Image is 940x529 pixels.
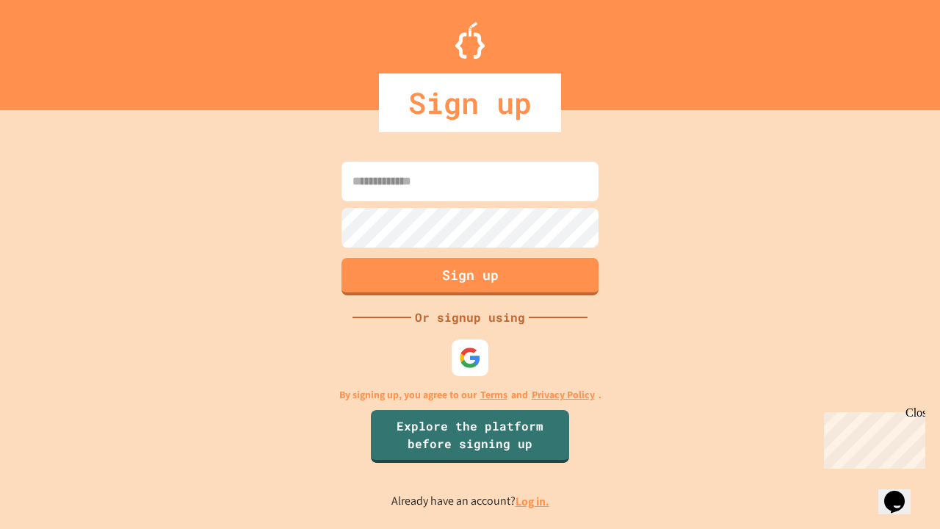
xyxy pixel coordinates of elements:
[339,387,601,403] p: By signing up, you agree to our and .
[379,73,561,132] div: Sign up
[341,258,599,295] button: Sign up
[516,494,549,509] a: Log in.
[6,6,101,93] div: Chat with us now!Close
[532,387,595,403] a: Privacy Policy
[391,492,549,511] p: Already have an account?
[818,406,925,469] iframe: chat widget
[480,387,507,403] a: Terms
[878,470,925,514] iframe: chat widget
[455,22,485,59] img: Logo.svg
[411,309,529,326] div: Or signup using
[371,410,569,463] a: Explore the platform before signing up
[459,347,481,369] img: google-icon.svg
